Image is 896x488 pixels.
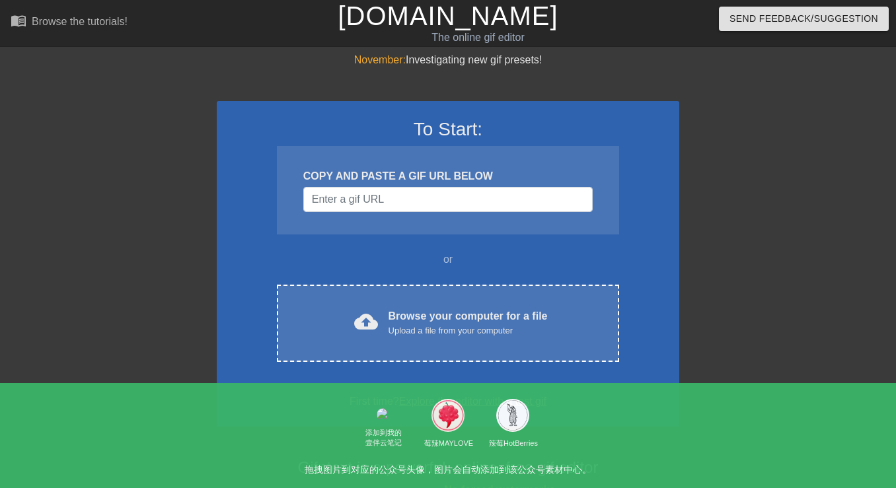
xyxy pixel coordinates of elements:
[303,187,593,212] input: Username
[354,54,406,65] span: November:
[729,11,878,27] span: Send Feedback/Suggestion
[11,13,26,28] span: menu_book
[251,252,645,267] div: or
[389,308,548,337] div: Browse your computer for a file
[11,13,128,33] a: Browse the tutorials!
[354,310,378,333] span: cloud_upload
[32,16,128,27] div: Browse the tutorials!
[217,52,679,68] div: Investigating new gif presets!
[338,1,558,30] a: [DOMAIN_NAME]
[389,324,548,337] div: Upload a file from your computer
[303,168,593,184] div: COPY AND PASTE A GIF URL BELOW
[234,118,662,141] h3: To Start:
[719,7,889,31] button: Send Feedback/Suggestion
[305,30,651,46] div: The online gif editor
